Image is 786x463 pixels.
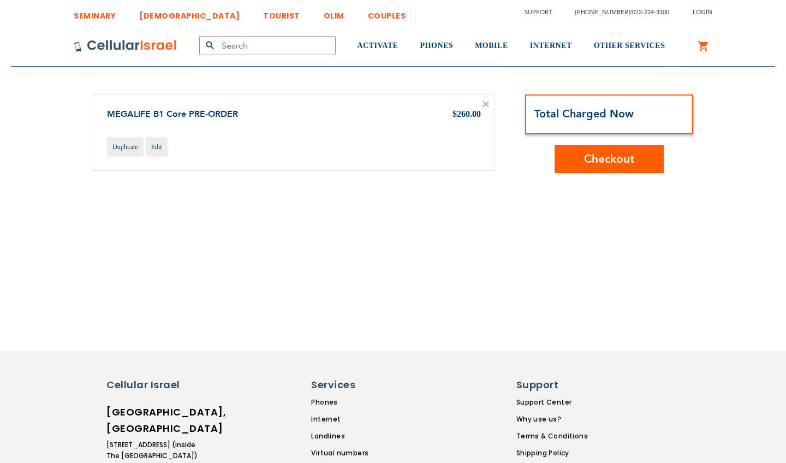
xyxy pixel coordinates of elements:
[146,137,168,157] a: Edit
[516,414,588,424] a: Why use us?
[516,397,588,407] a: Support Center
[534,106,634,121] strong: Total Charged Now
[74,3,116,23] a: SEMINARY
[324,3,344,23] a: OLIM
[106,404,199,437] h6: [GEOGRAPHIC_DATA], [GEOGRAPHIC_DATA]
[475,41,508,50] span: MOBILE
[358,26,398,67] a: ACTIVATE
[564,4,669,20] li: /
[311,397,410,407] a: Phones
[74,39,177,52] img: Cellular Israel Logo
[575,8,630,16] a: [PHONE_NUMBER]
[106,378,199,392] h6: Cellular Israel
[420,26,454,67] a: PHONES
[516,448,588,458] a: Shipping Policy
[139,3,240,23] a: [DEMOGRAPHIC_DATA]
[584,151,634,167] span: Checkout
[311,431,410,441] a: Landlines
[107,108,238,120] a: MEGALIFE B1 Core PRE-ORDER
[516,431,588,441] a: Terms & Conditions
[530,26,572,67] a: INTERNET
[452,109,481,118] span: $260.00
[555,145,664,173] button: Checkout
[693,8,712,16] span: Login
[112,143,138,151] span: Duplicate
[199,36,336,55] input: Search
[594,26,665,67] a: OTHER SERVICES
[530,41,572,50] span: INTERNET
[311,414,410,424] a: Internet
[594,41,665,50] span: OTHER SERVICES
[475,26,508,67] a: MOBILE
[368,3,406,23] a: COUPLES
[358,41,398,50] span: ACTIVATE
[525,8,552,16] a: Support
[107,137,144,157] a: Duplicate
[516,378,581,392] h6: Support
[311,448,410,458] a: Virtual numbers
[311,378,404,392] h6: Services
[632,8,669,16] a: 072-224-3300
[151,143,162,151] span: Edit
[420,41,454,50] span: PHONES
[263,3,300,23] a: TOURIST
